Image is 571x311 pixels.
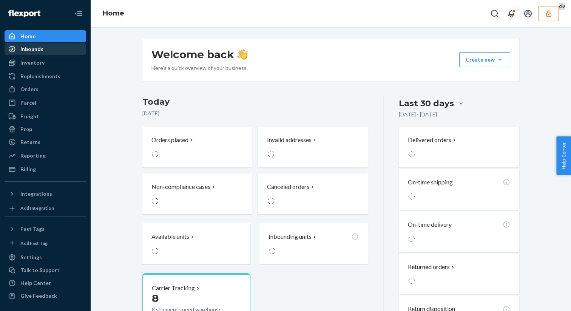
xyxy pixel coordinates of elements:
button: Give Feedback [5,290,86,302]
a: Inventory [5,57,86,69]
div: Integrations [20,190,52,198]
div: Fast Tags [20,225,45,233]
button: Delivered orders [408,136,457,144]
p: [DATE] - [DATE] [399,111,437,118]
div: Freight [20,113,39,120]
a: Add Integration [5,203,86,214]
button: Canceled orders [258,173,367,214]
p: Invalid addresses [267,136,312,144]
button: Available units [142,223,250,264]
a: Reporting [5,150,86,162]
p: Carrier Tracking [152,284,195,292]
img: hand-wave emoji [237,49,248,60]
div: Help Center [20,279,51,287]
div: Add Fast Tag [20,240,48,246]
button: Close Navigation [71,6,86,21]
div: Parcel [20,99,36,107]
img: Flexport logo [8,10,40,17]
div: Billing [20,166,36,173]
p: Here’s a quick overview of your business [151,64,248,72]
a: Home [103,9,124,17]
p: On-time delivery [408,220,452,229]
h1: Welcome back [151,48,248,61]
p: Inbounding units [269,232,312,241]
a: Billing [5,163,86,175]
a: Settings [5,251,86,263]
div: Home [20,32,35,40]
button: Open Search Box [487,6,502,21]
div: Returns [20,138,40,146]
div: Prep [20,125,32,133]
div: Inbounds [20,45,43,53]
button: Inbounding units [259,223,367,264]
button: Help Center [556,136,571,175]
button: Returned orders [408,263,456,271]
div: Orders [20,85,39,93]
p: [DATE] [142,110,368,117]
button: Non-compliance cases [142,173,252,214]
a: Inbounds [5,43,86,55]
a: Freight [5,110,86,122]
span: 8 [152,292,159,305]
div: Settings [20,254,42,261]
a: Parcel [5,97,86,109]
p: Non-compliance cases [151,183,210,191]
button: Open notifications [504,6,519,21]
div: Give Feedback [20,292,57,300]
a: Home [5,30,86,42]
p: Available units [151,232,189,241]
a: Talk to Support [5,264,86,276]
div: Talk to Support [20,266,60,274]
p: On-time shipping [408,178,453,187]
p: Canceled orders [267,183,309,191]
a: Orders [5,83,86,95]
button: Invalid addresses [258,127,367,167]
div: Add Integration [20,205,54,211]
button: Create new [459,52,510,67]
a: Prep [5,123,86,135]
div: Reporting [20,152,46,159]
p: Orders placed [151,136,188,144]
a: Replenishments [5,70,86,82]
ol: breadcrumbs [97,3,130,25]
div: Inventory [20,59,45,67]
a: Returns [5,136,86,148]
a: Add Fast Tag [5,238,86,249]
button: Orders placed [142,127,252,167]
button: Fast Tags [5,223,86,235]
button: Integrations [5,188,86,200]
div: Last 30 days [399,97,454,109]
h3: Today [142,96,368,108]
button: Open account menu [520,6,536,21]
a: Help Center [5,277,86,289]
div: Replenishments [20,73,60,80]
